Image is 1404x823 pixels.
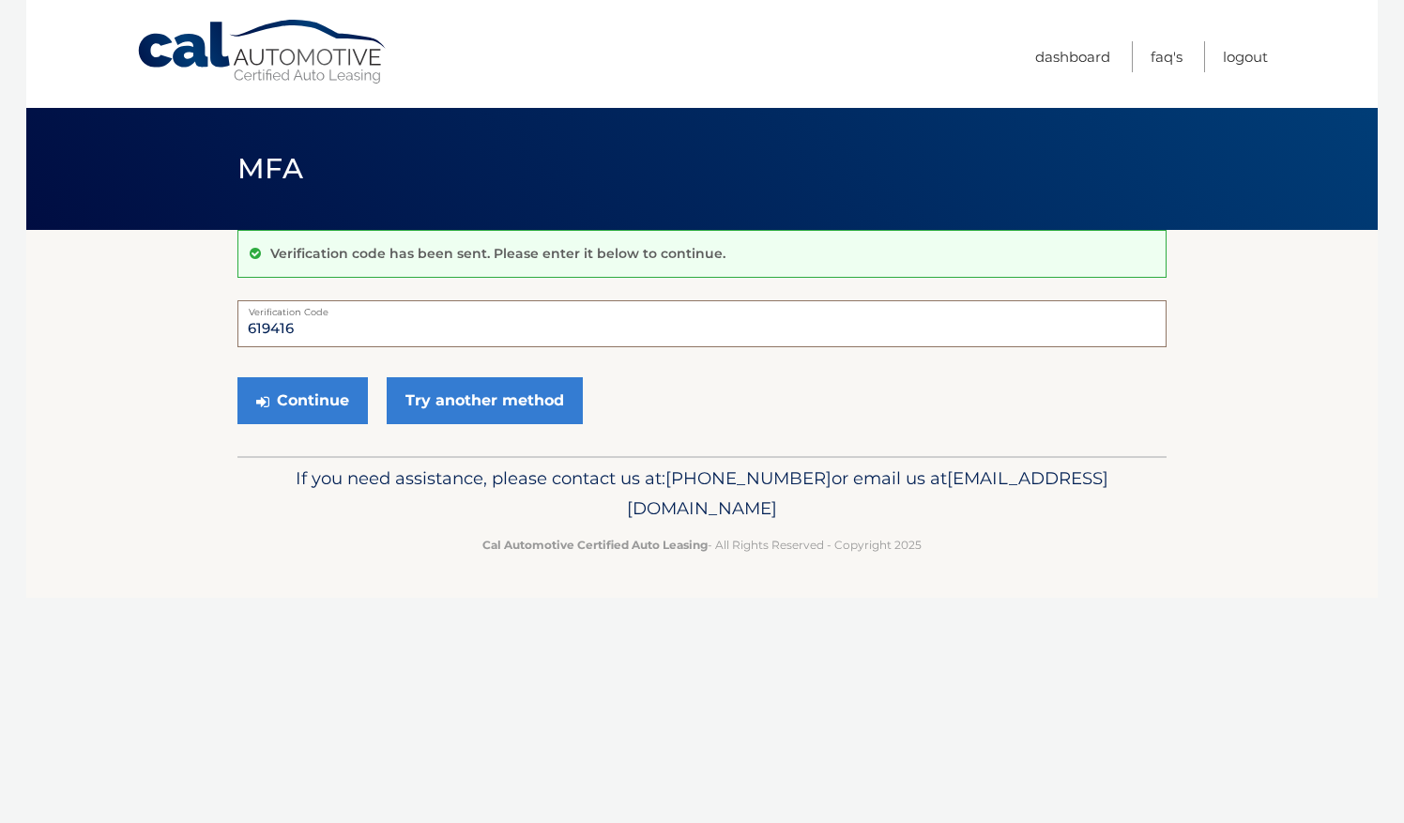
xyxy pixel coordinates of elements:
a: FAQ's [1151,41,1183,72]
a: Logout [1223,41,1268,72]
a: Try another method [387,377,583,424]
span: [PHONE_NUMBER] [665,467,832,489]
p: Verification code has been sent. Please enter it below to continue. [270,245,725,262]
span: MFA [237,151,303,186]
input: Verification Code [237,300,1167,347]
span: [EMAIL_ADDRESS][DOMAIN_NAME] [627,467,1108,519]
label: Verification Code [237,300,1167,315]
p: If you need assistance, please contact us at: or email us at [250,464,1154,524]
strong: Cal Automotive Certified Auto Leasing [482,538,708,552]
button: Continue [237,377,368,424]
a: Cal Automotive [136,19,389,85]
p: - All Rights Reserved - Copyright 2025 [250,535,1154,555]
a: Dashboard [1035,41,1110,72]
